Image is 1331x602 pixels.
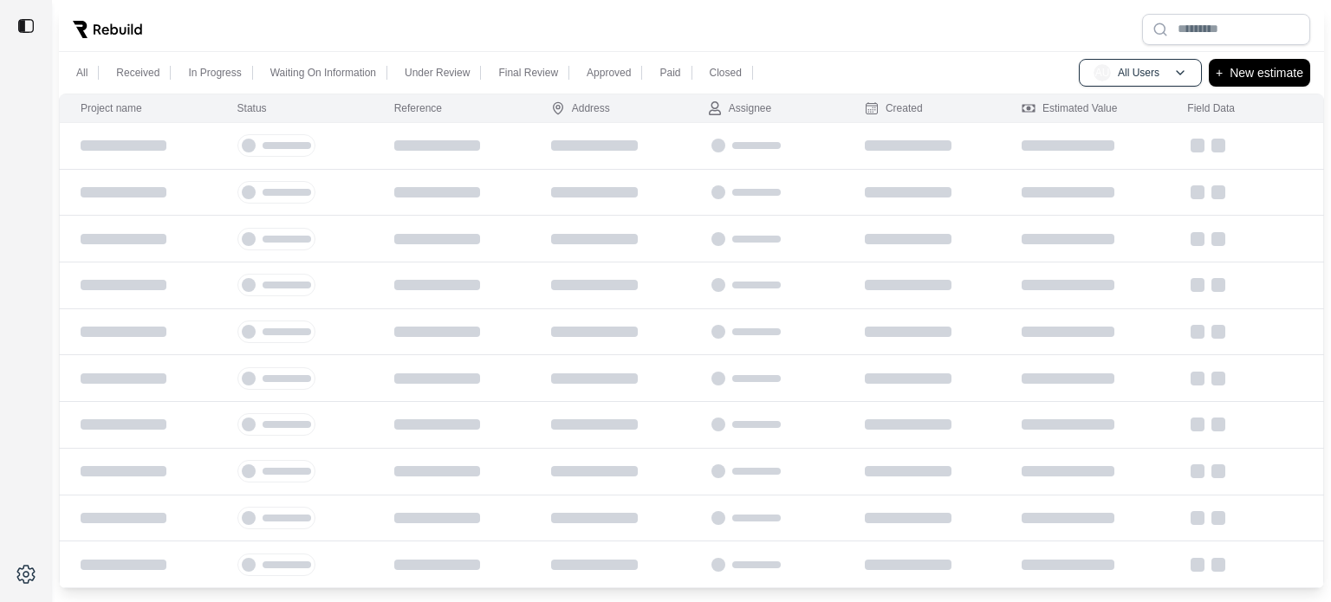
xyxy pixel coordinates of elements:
[1079,59,1202,87] button: AUAll Users
[551,101,610,115] div: Address
[1230,62,1303,83] p: New estimate
[659,66,680,80] p: Paid
[1118,66,1159,80] p: All Users
[1209,59,1310,87] button: +New estimate
[405,66,470,80] p: Under Review
[708,101,771,115] div: Assignee
[498,66,558,80] p: Final Review
[1187,101,1235,115] div: Field Data
[1216,62,1223,83] p: +
[76,66,88,80] p: All
[237,101,267,115] div: Status
[81,101,142,115] div: Project name
[710,66,742,80] p: Closed
[17,17,35,35] img: toggle sidebar
[73,21,142,38] img: Rebuild
[188,66,241,80] p: In Progress
[1022,101,1118,115] div: Estimated Value
[865,101,923,115] div: Created
[394,101,442,115] div: Reference
[270,66,376,80] p: Waiting On Information
[587,66,631,80] p: Approved
[116,66,159,80] p: Received
[1094,64,1111,81] span: AU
